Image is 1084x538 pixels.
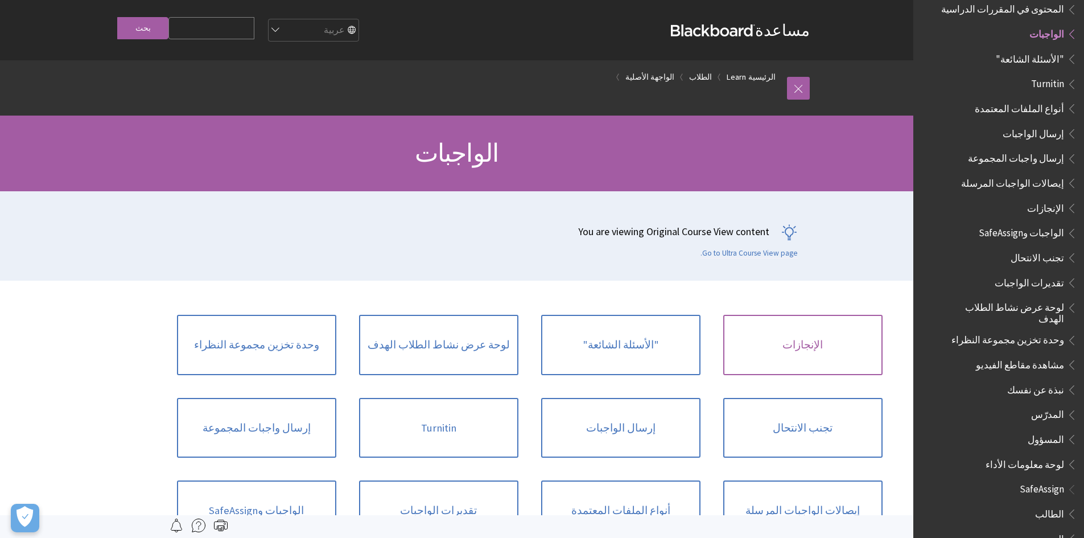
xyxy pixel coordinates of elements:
[177,398,336,458] a: إرسال واجبات المجموعة
[1035,504,1064,520] span: الطالب
[976,355,1064,371] span: مشاهدة مقاطع الفيديو
[1003,124,1064,139] span: إرسال الواجبات
[723,398,883,458] a: تجنب الانتحال
[625,70,674,84] a: الواجهة الأصلية
[671,20,810,40] a: مساعدةBlackboard
[359,398,518,458] a: Turnitin
[1031,405,1064,421] span: المدرّس
[700,248,798,258] a: Go to Ultra Course View page.
[986,455,1064,470] span: لوحة معلومات الأداء
[968,149,1064,165] span: إرسال واجبات المجموعة
[975,99,1064,114] span: أنواع الملفات المعتمدة
[1029,24,1064,40] span: الواجبات
[92,224,798,239] p: You are viewing Original Course View content
[214,519,228,532] img: Print
[671,24,755,36] strong: Blackboard
[723,315,883,375] a: الإنجازات
[117,17,168,39] input: بحث
[689,70,712,84] a: الطلاب
[748,70,776,84] a: الرئيسية
[11,504,39,532] button: Open Preferences
[996,50,1064,65] span: "الأسئلة الشائعة"
[727,70,746,84] a: Learn
[1020,480,1064,495] span: SafeAssign
[170,519,183,532] img: Follow this page
[192,519,205,532] img: More help
[1028,430,1064,445] span: المسؤول
[979,224,1064,239] span: الواجبات وSafeAssign
[944,298,1064,325] span: لوحة عرض نشاط الطلاب الهدف
[1007,380,1064,396] span: نبذة عن نفسك
[415,137,499,169] span: الواجبات
[267,19,358,42] select: Site Language Selector
[1027,199,1064,214] span: الإنجازات
[995,273,1064,289] span: تقديرات الواجبات
[961,174,1064,189] span: إيصالات الواجبات المرسلة
[177,315,336,375] a: وحدة تخزين مجموعة النظراء
[1031,75,1064,90] span: Turnitin
[1011,248,1064,264] span: تجنب الانتحال
[541,398,700,458] a: إرسال الواجبات
[359,315,518,375] a: لوحة عرض نشاط الطلاب الهدف
[951,331,1064,346] span: وحدة تخزين مجموعة النظراء
[541,315,700,375] a: "الأسئلة الشائعة"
